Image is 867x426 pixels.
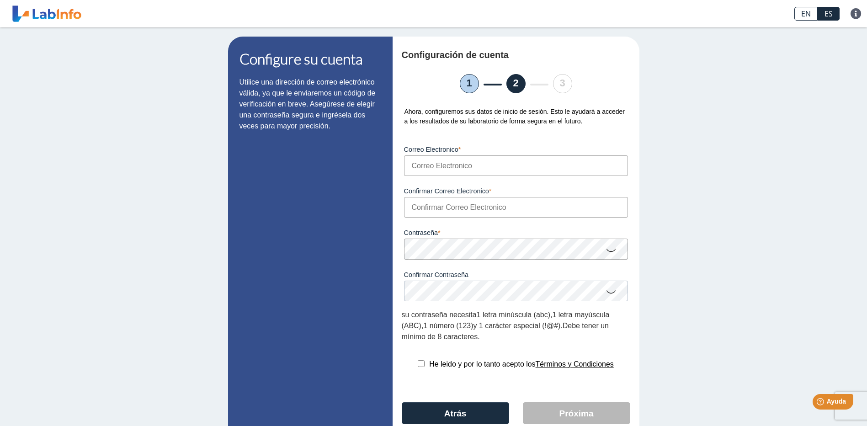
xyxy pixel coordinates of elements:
[404,187,628,195] label: Confirmar Correo Electronico
[404,271,628,278] label: Confirmar Contraseña
[553,74,572,93] li: 3
[402,311,610,330] span: 1 letra mayúscula (ABC)
[402,402,509,424] button: Atrás
[477,311,550,319] span: 1 letra minúscula (abc)
[818,7,840,21] a: ES
[239,77,381,132] p: Utilice una dirección de correo electrónico válida, ya que le enviaremos un código de verificació...
[404,155,628,176] input: Correo Electronico
[506,74,526,93] li: 2
[473,322,560,330] span: y 1 carácter especial (!@#)
[239,50,381,68] h1: Configure su cuenta
[402,309,630,342] div: , , . .
[402,322,609,341] span: Debe tener un mínimo de 8 caracteres
[402,311,477,319] span: su contraseña necesita
[429,360,535,368] span: He leido y por lo tanto acepto los
[536,360,614,368] a: Términos y Condiciones
[404,146,628,153] label: Correo Electronico
[786,390,857,416] iframe: Help widget launcher
[402,107,630,126] div: Ahora, configuremos sus datos de inicio de sesión. Esto le ayudará a acceder a los resultados de ...
[523,402,630,424] button: Próxima
[404,197,628,218] input: Confirmar Correo Electronico
[404,229,628,236] label: Contraseña
[423,322,473,330] span: 1 número (123)
[460,74,479,93] li: 1
[794,7,818,21] a: EN
[402,49,579,60] h4: Configuración de cuenta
